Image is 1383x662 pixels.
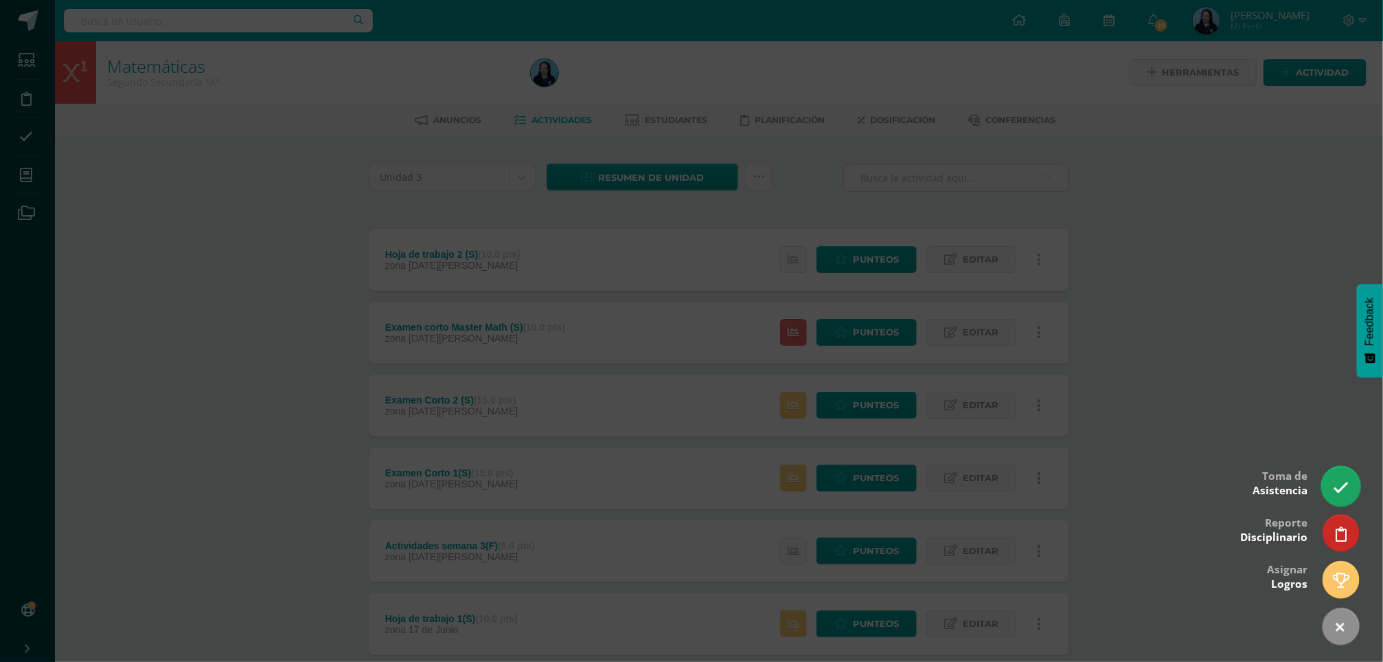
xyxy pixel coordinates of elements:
[1271,577,1307,591] span: Logros
[1253,483,1307,498] span: Asistencia
[1240,530,1307,544] span: Disciplinario
[1240,507,1307,551] div: Reporte
[1357,284,1383,377] button: Feedback - Mostrar encuesta
[1253,460,1307,505] div: Toma de
[1364,298,1376,346] span: Feedback
[1267,553,1307,598] div: Asignar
